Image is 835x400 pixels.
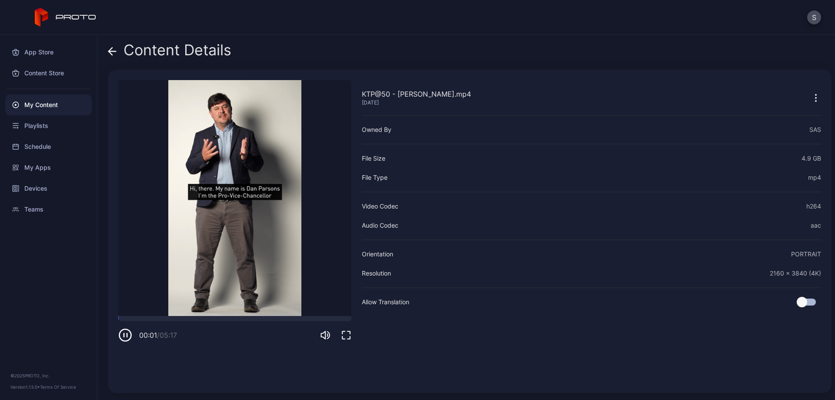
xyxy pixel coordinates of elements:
[139,330,177,340] div: 00:01
[5,157,92,178] a: My Apps
[5,94,92,115] a: My Content
[791,249,821,259] div: PORTRAIT
[362,297,409,307] div: Allow Translation
[806,201,821,212] div: h264
[362,99,471,106] div: [DATE]
[362,172,387,183] div: File Type
[809,124,821,135] div: SAS
[40,384,76,390] a: Terms Of Service
[807,10,821,24] button: S
[362,220,398,231] div: Audio Codec
[362,268,391,279] div: Resolution
[5,63,92,84] a: Content Store
[5,115,92,136] a: Playlists
[802,153,821,164] div: 4.9 GB
[5,199,92,220] a: Teams
[362,153,385,164] div: File Size
[362,124,391,135] div: Owned By
[5,136,92,157] a: Schedule
[157,331,177,339] span: / 05:17
[118,80,351,316] video: Sorry, your browser doesn‘t support embedded videos
[108,42,231,63] div: Content Details
[770,268,821,279] div: 2160 x 3840 (4K)
[362,201,398,212] div: Video Codec
[362,89,471,99] div: KTP@50 - [PERSON_NAME].mp4
[5,178,92,199] a: Devices
[5,42,92,63] a: App Store
[808,172,821,183] div: mp4
[10,384,40,390] span: Version 1.13.0 •
[10,372,87,379] div: © 2025 PROTO, Inc.
[811,220,821,231] div: aac
[362,249,393,259] div: Orientation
